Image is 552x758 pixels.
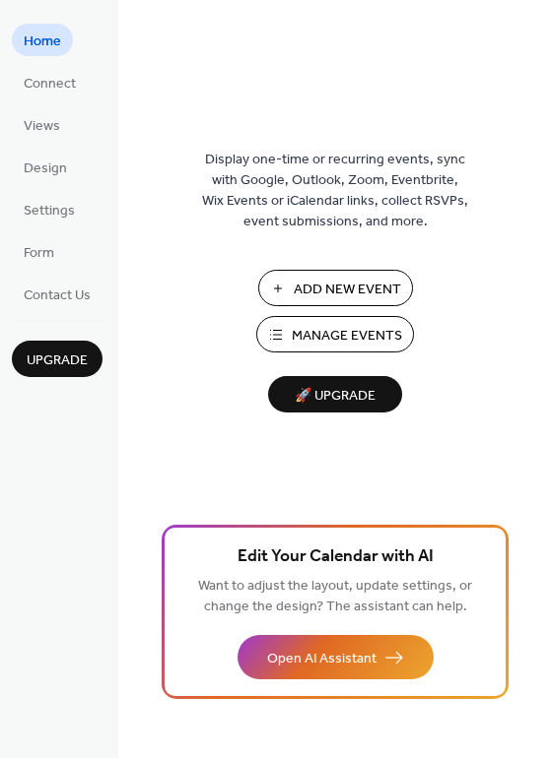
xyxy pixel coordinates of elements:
[198,573,472,620] span: Want to adjust the layout, update settings, or change the design? The assistant can help.
[24,32,61,52] span: Home
[268,376,402,412] button: 🚀 Upgrade
[24,158,67,179] span: Design
[12,66,88,98] a: Connect
[12,278,103,310] a: Contact Us
[12,108,72,141] a: Views
[12,151,79,183] a: Design
[12,341,103,377] button: Upgrade
[24,243,54,264] span: Form
[12,235,66,268] a: Form
[258,270,413,306] button: Add New Event
[24,116,60,137] span: Views
[292,326,402,347] span: Manage Events
[238,543,434,571] span: Edit Your Calendar with AI
[24,201,75,221] span: Settings
[24,285,91,306] span: Contact Us
[202,150,468,232] span: Display one-time or recurring events, sync with Google, Outlook, Zoom, Eventbrite, Wix Events or ...
[238,635,434,679] button: Open AI Assistant
[12,193,87,225] a: Settings
[267,649,377,669] span: Open AI Assistant
[256,316,414,352] button: Manage Events
[294,280,401,300] span: Add New Event
[12,24,73,56] a: Home
[27,350,88,371] span: Upgrade
[280,383,390,410] span: 🚀 Upgrade
[24,74,76,95] span: Connect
